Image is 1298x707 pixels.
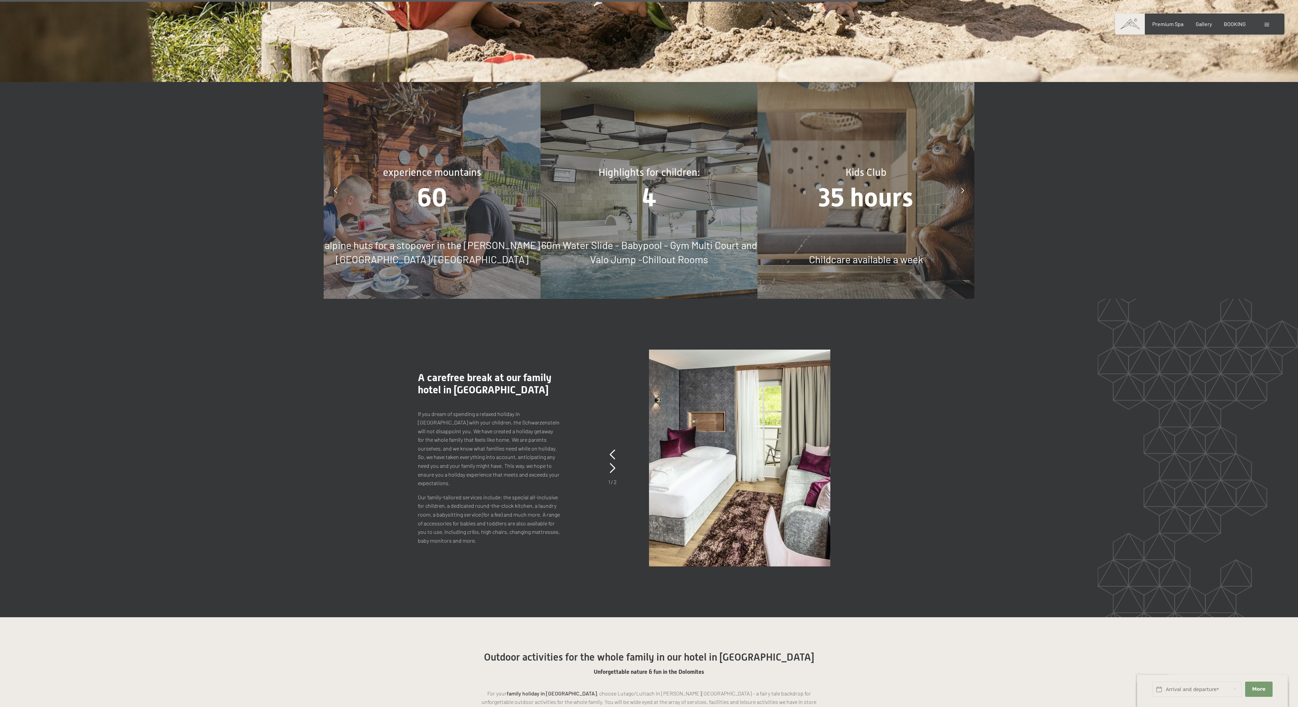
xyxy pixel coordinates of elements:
[417,183,447,212] span: 60
[818,183,913,212] span: 35 hours
[642,183,656,212] span: 4
[614,479,616,485] span: 2
[541,239,757,265] span: 60m Water Slide - Babypool - Gym Multi Court and Valo Jump -Chillout Rooms
[608,479,610,485] span: 1
[611,479,613,485] span: /
[1196,21,1212,27] a: Gallery
[383,167,481,178] span: experience mountains
[1252,686,1265,693] span: More
[507,690,597,696] strong: family holiday in [GEOGRAPHIC_DATA]
[846,167,887,178] span: Kids Club
[594,668,704,675] span: Unforgettable nature & fun in the Dolomites
[418,493,560,545] p: Our family-tailored services include: the special all-inclusive for children, a dedicated round-t...
[809,253,923,265] span: Childcare available a week
[1224,21,1246,27] a: BOOKING
[418,410,560,487] p: If you dream of spending a relaxed holiday in [GEOGRAPHIC_DATA] with your children, the Schwarzen...
[484,651,814,663] span: Outdoor activities for the whole family in our hotel in [GEOGRAPHIC_DATA]
[1137,673,1168,679] span: Express request
[418,372,551,396] span: A carefree break at our family hotel in [GEOGRAPHIC_DATA]
[1152,21,1183,27] a: Premium Spa
[325,239,540,265] span: alpine huts for a stopover in the [PERSON_NAME][GEOGRAPHIC_DATA]/[GEOGRAPHIC_DATA]
[649,350,830,566] img: A family hotel in South Tyrol (Italy) for your children
[599,167,700,178] span: Highlights for children:
[1245,682,1273,697] button: More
